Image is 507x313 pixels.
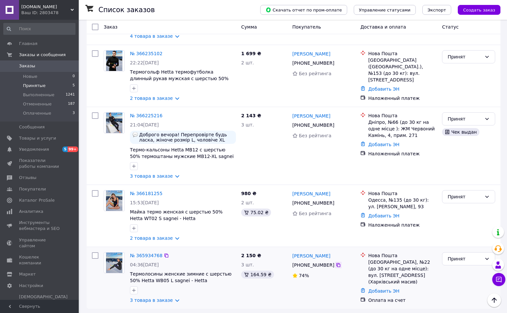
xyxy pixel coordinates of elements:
span: Показатели работы компании [19,158,61,169]
div: 75.02 ₴ [241,209,271,216]
span: Доставка и оплата [360,24,406,30]
span: 0 [73,74,75,79]
div: Нова Пошта [368,112,437,119]
a: 3 товара в заказе [130,173,173,179]
div: Принят [448,193,482,200]
span: Кошелек компании [19,254,61,266]
img: :speech_balloon: [133,132,138,137]
a: № 365934768 [130,253,162,258]
span: Маркет [19,271,36,277]
div: Ваш ID: 2803478 [21,10,79,16]
span: 2 шт. [241,60,254,65]
span: 99+ [68,146,78,152]
button: Скачать отчет по пром-оплате [260,5,347,15]
a: Фото товару [104,50,125,71]
div: [PHONE_NUMBER] [291,260,336,270]
span: Доброго вечора! Перепровірте будь ласка, жіноче розмір L, чоловіче XL [139,132,233,143]
span: 980 ₴ [241,191,256,196]
span: 187 [68,101,75,107]
a: Фото товару [104,190,125,211]
span: Управление статусами [359,8,411,12]
span: Уведомления [19,146,49,152]
span: Без рейтинга [299,133,331,138]
span: 22:22[DATE] [130,60,159,65]
span: Управление сайтом [19,237,61,249]
button: Чат с покупателем [492,273,505,286]
a: № 366181255 [130,191,162,196]
a: [PERSON_NAME] [292,113,330,119]
button: Управление статусами [354,5,416,15]
img: Фото товару [106,51,122,71]
span: 04:36[DATE] [130,262,159,267]
div: [GEOGRAPHIC_DATA], №22 (до 30 кг на одне місце): вул. [STREET_ADDRESS] (Харківський масив) [368,259,437,285]
a: № 366225216 [130,113,162,118]
a: 4 товара в заказе [130,34,173,39]
span: 3 шт. [241,122,254,127]
span: 2 143 ₴ [241,113,261,118]
div: [PHONE_NUMBER] [291,121,336,130]
span: 2 шт. [241,200,254,205]
a: Фото товару [104,112,125,133]
span: Отзывы [19,175,36,181]
span: [DEMOGRAPHIC_DATA] и счета [19,294,68,312]
img: Фото товару [106,190,122,211]
span: 1 699 ₴ [241,51,261,56]
button: Экспорт [422,5,451,15]
a: 2 товара в заказе [130,235,173,241]
span: Сумма [241,24,257,30]
a: Добавить ЭН [368,86,399,92]
span: Товары и услуги [19,135,56,141]
div: Нова Пошта [368,190,437,197]
span: Без рейтинга [299,71,331,76]
span: Оплаченные [23,110,51,116]
div: Дніпро, №66 (до 30 кг на одне місце ): ЖМ Червоний Камінь, 4, прим. 271 [368,119,437,139]
div: [GEOGRAPHIC_DATA] ([GEOGRAPHIC_DATA].), №153 (до 30 кг): вул. [STREET_ADDRESS] [368,57,437,83]
a: Фото товару [104,252,125,273]
button: Наверх [487,293,501,307]
a: 3 товара в заказе [130,298,173,303]
div: [PHONE_NUMBER] [291,198,336,208]
div: Одесса, №135 (до 30 кг): ул. [PERSON_NAME], 93 [368,197,437,210]
div: Нова Пошта [368,50,437,57]
span: Заказы и сообщения [19,52,66,58]
span: 5 [62,146,68,152]
a: 2 товара в заказе [130,96,173,101]
span: 5 [73,83,75,89]
a: Термо-кальсоны Hetta MB12 с шерстью 50% термоштаны мужские MB12-XL sagnei - Hetta [130,147,234,166]
a: [PERSON_NAME] [292,51,330,57]
span: Аналитика [19,209,43,214]
span: Принятые [23,83,46,89]
span: Без рейтинга [299,211,331,216]
span: Новые [23,74,37,79]
div: Принят [448,115,482,123]
span: 1241 [66,92,75,98]
span: Настройки [19,283,43,289]
div: Принят [448,255,482,262]
span: 21:04[DATE] [130,122,159,127]
span: Экспорт [428,8,446,12]
div: Принят [448,53,482,60]
span: Инструменты вебмастера и SEO [19,220,61,232]
div: Наложенный платеж [368,95,437,101]
span: Статус [442,24,459,30]
input: Поиск [3,23,75,35]
a: Добавить ЭН [368,288,399,294]
span: Каталог ProSale [19,197,54,203]
span: 15:53[DATE] [130,200,159,205]
span: Создать заказ [463,8,495,12]
span: Отмененные [23,101,52,107]
span: Покупатель [292,24,321,30]
span: Заказ [104,24,117,30]
span: Выполненные [23,92,54,98]
span: Главная [19,41,37,47]
a: № 366235102 [130,51,162,56]
span: 3 шт. [241,262,254,267]
div: [PHONE_NUMBER] [291,58,336,68]
span: 2 150 ₴ [241,253,261,258]
div: Чек выдан [442,128,479,136]
div: Наложенный платеж [368,150,437,157]
a: Термолосины женские зимние с шерстью 50% Hetta WB05 L sagnei - Hetta [130,271,232,283]
span: 3 [73,110,75,116]
span: 74% [299,273,309,278]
